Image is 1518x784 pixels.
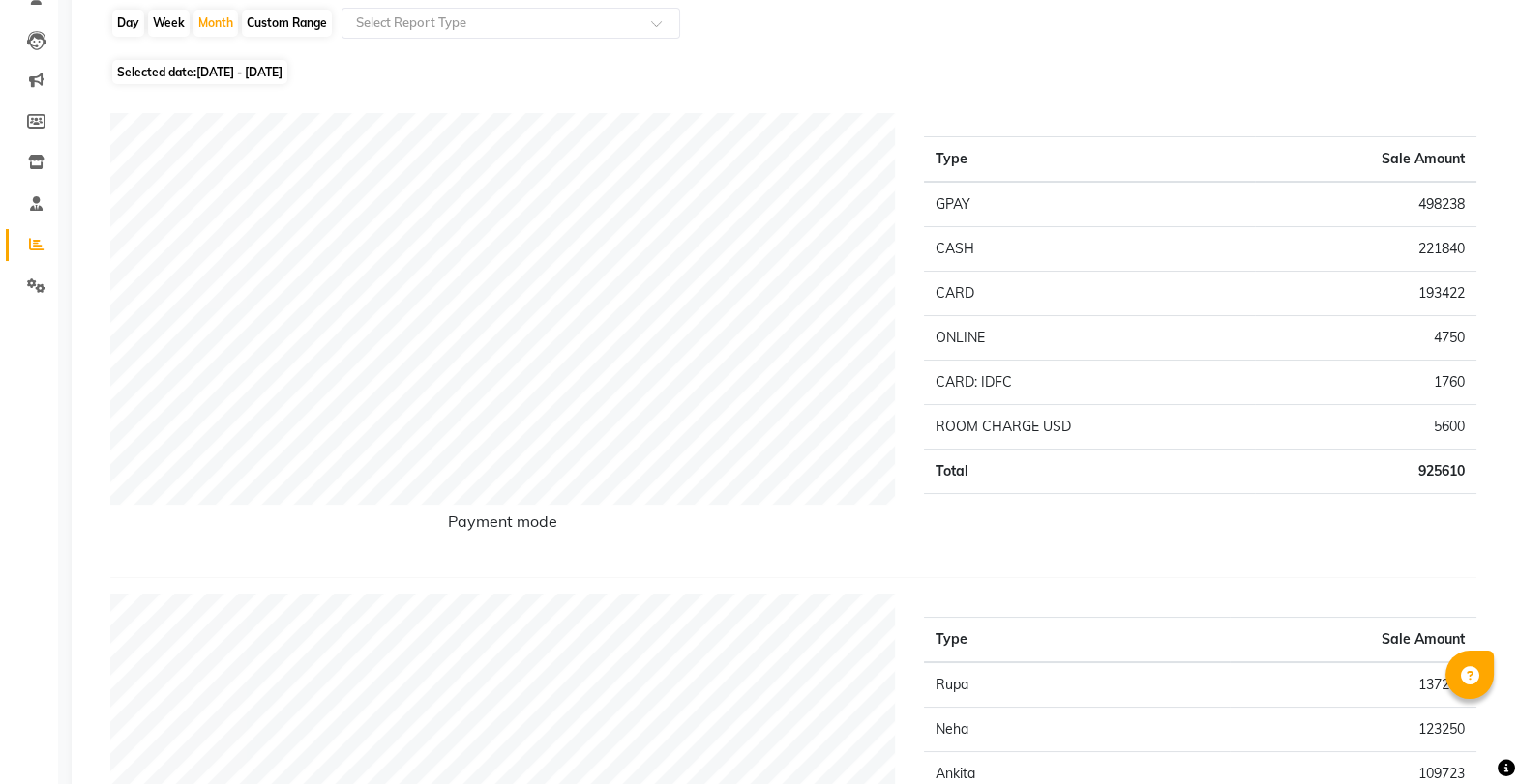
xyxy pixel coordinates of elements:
[1230,708,1476,752] td: 123250
[1255,137,1476,183] th: Sale Amount
[193,10,238,37] div: Month
[924,272,1255,316] td: CARD
[148,10,190,37] div: Week
[1255,450,1476,494] td: 925610
[196,65,283,79] span: [DATE] - [DATE]
[924,405,1255,450] td: ROOM CHARGE USD
[924,316,1255,361] td: ONLINE
[112,10,144,37] div: Day
[1255,405,1476,450] td: 5600
[924,708,1230,752] td: Neha
[1230,662,1476,708] td: 137239
[924,227,1255,272] td: CASH
[1255,272,1476,316] td: 193422
[242,10,332,37] div: Custom Range
[924,137,1255,183] th: Type
[1230,618,1476,663] th: Sale Amount
[924,450,1255,494] td: Total
[1255,361,1476,405] td: 1760
[1255,182,1476,227] td: 498238
[924,361,1255,405] td: CARD: IDFC
[924,182,1255,227] td: GPAY
[924,662,1230,708] td: Rupa
[1255,316,1476,361] td: 4750
[1255,227,1476,272] td: 221840
[110,512,895,538] h6: Payment mode
[112,60,287,84] span: Selected date:
[924,618,1230,663] th: Type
